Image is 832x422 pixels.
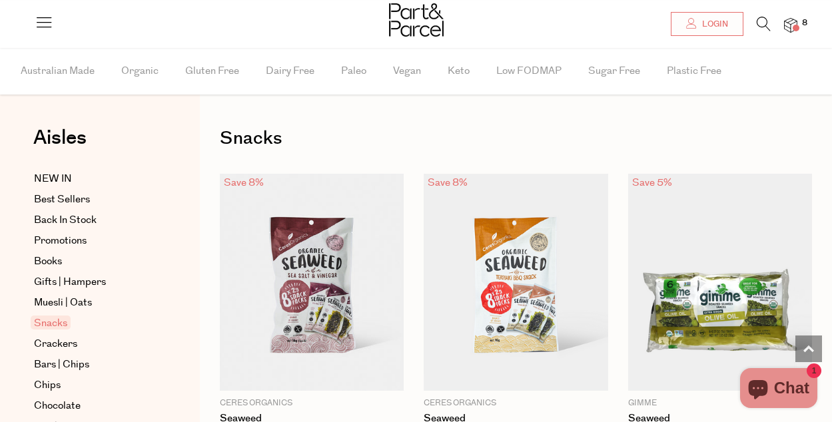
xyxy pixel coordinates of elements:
span: Aisles [33,123,87,152]
p: Gimme [628,397,812,409]
span: Australian Made [21,48,95,95]
p: Ceres Organics [424,397,608,409]
a: Chips [34,377,155,393]
span: Best Sellers [34,192,90,208]
a: NEW IN [34,171,155,187]
a: Login [671,12,743,36]
span: NEW IN [34,171,72,187]
span: Keto [448,48,470,95]
span: Paleo [341,48,366,95]
img: Seaweed [220,174,404,391]
img: Seaweed [424,174,608,391]
div: Save 5% [628,174,676,192]
a: Gifts | Hampers [34,274,155,290]
a: Best Sellers [34,192,155,208]
span: Low FODMAP [496,48,562,95]
span: Vegan [393,48,421,95]
a: Bars | Chips [34,357,155,373]
span: Chocolate [34,398,81,414]
span: 8 [799,17,811,29]
a: Crackers [34,336,155,352]
inbox-online-store-chat: Shopify online store chat [736,368,821,411]
div: Save 8% [424,174,472,192]
a: Snacks [34,316,155,331]
span: Bars | Chips [34,357,89,373]
span: Plastic Free [667,48,721,95]
h1: Snacks [220,123,812,154]
div: Save 8% [220,174,268,192]
p: Ceres Organics [220,397,404,409]
a: Books [34,254,155,270]
img: Seaweed [628,174,812,391]
span: Snacks [31,316,71,329]
span: Chips [34,377,61,393]
a: Chocolate [34,398,155,414]
span: Muesli | Oats [34,295,92,311]
a: 8 [784,18,797,32]
img: Part&Parcel [389,3,444,37]
span: Organic [121,48,159,95]
a: Aisles [33,128,87,161]
span: Crackers [34,336,77,352]
span: Books [34,254,62,270]
span: Back In Stock [34,212,97,228]
span: Login [699,19,728,30]
a: Muesli | Oats [34,295,155,311]
span: Promotions [34,233,87,249]
span: Gluten Free [185,48,239,95]
span: Gifts | Hampers [34,274,106,290]
a: Back In Stock [34,212,155,228]
span: Sugar Free [588,48,640,95]
a: Promotions [34,233,155,249]
span: Dairy Free [266,48,314,95]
